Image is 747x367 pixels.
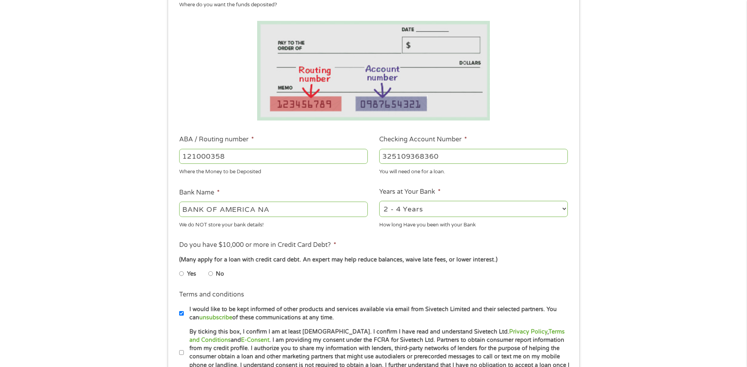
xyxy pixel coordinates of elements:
input: 345634636 [379,149,568,164]
label: I would like to be kept informed of other products and services available via email from Sivetech... [184,305,570,322]
a: unsubscribe [199,314,232,321]
div: (Many apply for a loan with credit card debt. An expert may help reduce balances, waive late fees... [179,256,567,264]
img: Routing number location [257,21,490,120]
div: You will need one for a loan. [379,165,568,176]
input: 263177916 [179,149,368,164]
label: ABA / Routing number [179,135,254,144]
a: Privacy Policy [509,328,547,335]
label: Terms and conditions [179,291,244,299]
div: Where the Money to be Deposited [179,165,368,176]
label: Years at Your Bank [379,188,441,196]
a: Terms and Conditions [189,328,565,343]
div: How long Have you been with your Bank [379,218,568,229]
a: E-Consent [241,337,269,343]
label: Yes [187,270,196,278]
label: No [216,270,224,278]
label: Bank Name [179,189,220,197]
label: Checking Account Number [379,135,467,144]
div: Where do you want the funds deposited? [179,1,562,9]
div: We do NOT store your bank details! [179,218,368,229]
label: Do you have $10,000 or more in Credit Card Debt? [179,241,336,249]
